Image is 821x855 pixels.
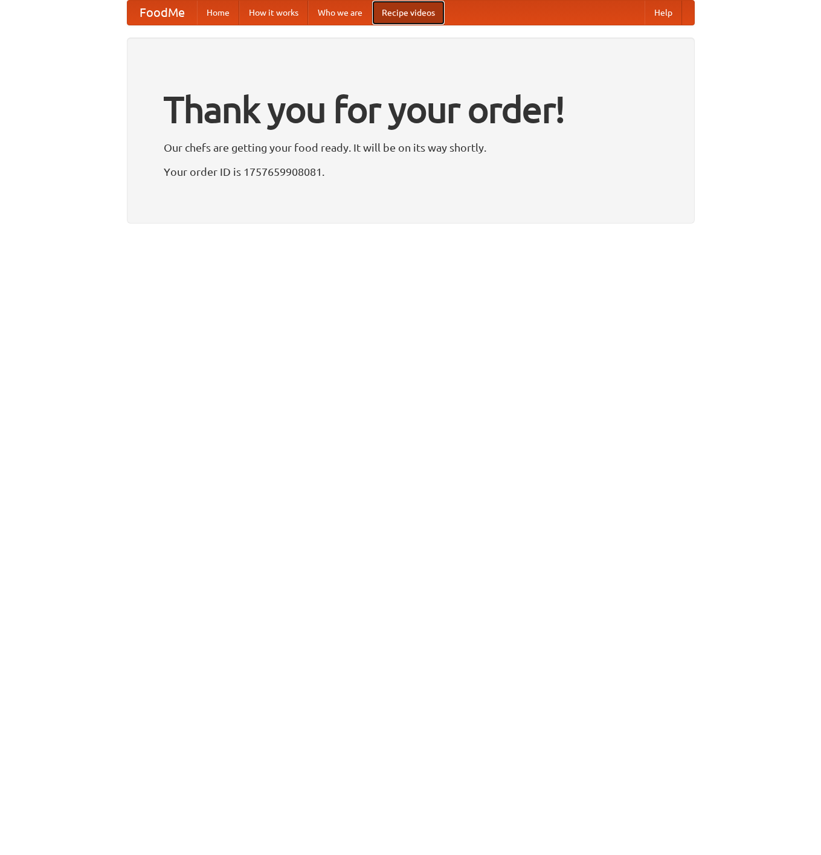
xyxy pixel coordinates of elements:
[127,1,197,25] a: FoodMe
[308,1,372,25] a: Who we are
[197,1,239,25] a: Home
[164,138,658,156] p: Our chefs are getting your food ready. It will be on its way shortly.
[164,80,658,138] h1: Thank you for your order!
[645,1,682,25] a: Help
[239,1,308,25] a: How it works
[372,1,445,25] a: Recipe videos
[164,163,658,181] p: Your order ID is 1757659908081.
